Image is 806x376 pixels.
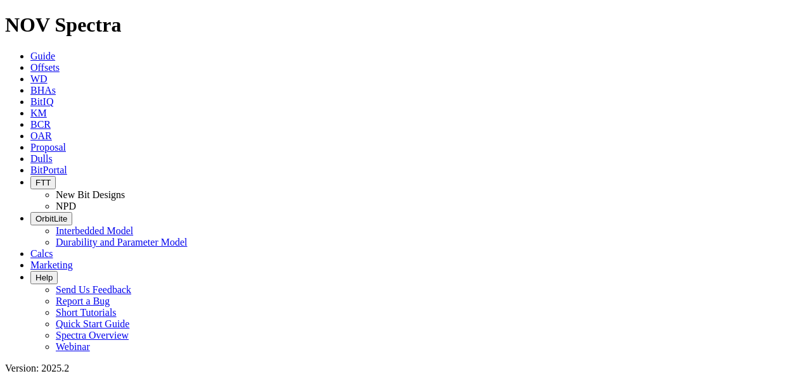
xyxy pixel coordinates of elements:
[56,225,133,236] a: Interbedded Model
[30,142,66,153] a: Proposal
[30,176,56,189] button: FTT
[56,237,188,248] a: Durability and Parameter Model
[30,51,55,61] a: Guide
[30,96,53,107] a: BitIQ
[30,62,60,73] a: Offsets
[56,318,129,329] a: Quick Start Guide
[35,214,67,223] span: OrbitLite
[30,248,53,259] a: Calcs
[30,85,56,96] a: BHAs
[56,330,129,341] a: Spectra Overview
[35,178,51,187] span: FTT
[56,307,117,318] a: Short Tutorials
[56,189,125,200] a: New Bit Designs
[30,73,48,84] a: WD
[30,119,51,130] a: BCR
[5,363,801,374] div: Version: 2025.2
[30,271,58,284] button: Help
[30,153,53,164] a: Dulls
[56,284,131,295] a: Send Us Feedback
[30,130,52,141] a: OAR
[30,212,72,225] button: OrbitLite
[56,201,76,211] a: NPD
[30,260,73,270] a: Marketing
[56,296,110,306] a: Report a Bug
[30,165,67,175] a: BitPortal
[30,108,47,118] a: KM
[5,13,801,37] h1: NOV Spectra
[56,341,90,352] a: Webinar
[35,273,53,282] span: Help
